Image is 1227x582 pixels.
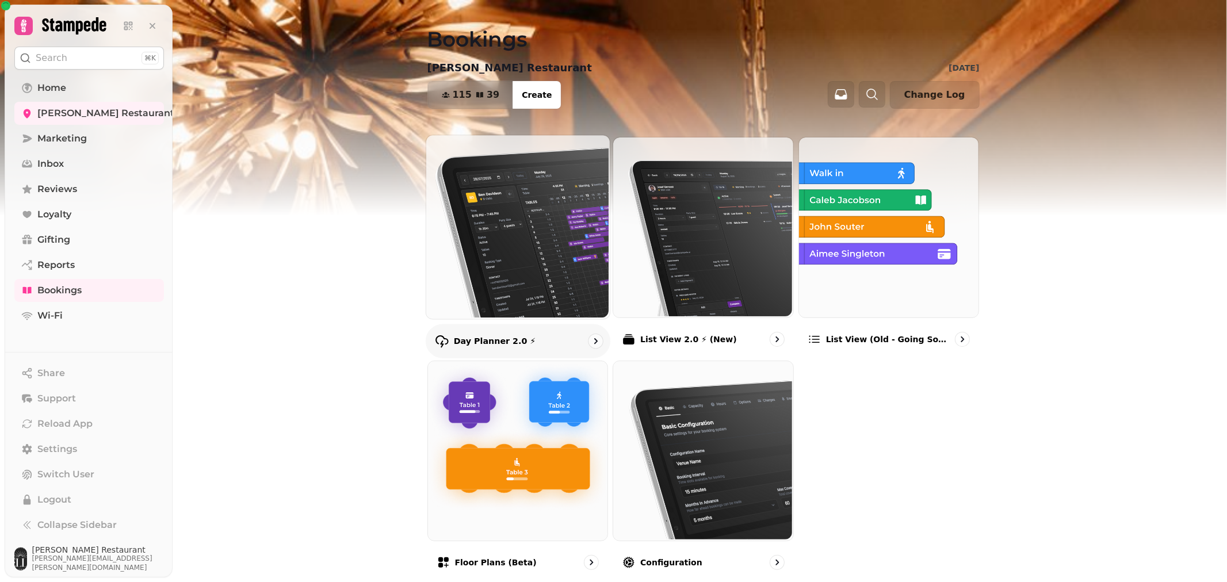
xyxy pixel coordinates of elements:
a: List view (Old - going soon)List view (Old - going soon) [798,137,980,356]
a: Floor Plans (beta)Floor Plans (beta) [427,361,609,580]
p: List View 2.0 ⚡ (New) [640,334,737,345]
a: Settings [14,438,164,461]
span: 115 [453,90,472,99]
span: Logout [37,493,71,507]
svg: go to [771,557,783,568]
img: List view (Old - going soon) [798,136,978,316]
button: Share [14,362,164,385]
span: Gifting [37,233,70,247]
a: Gifting [14,228,164,251]
button: Switch User [14,463,164,486]
p: Search [36,51,67,65]
p: List view (Old - going soon) [826,334,951,345]
button: Logout [14,488,164,511]
a: Home [14,76,164,99]
a: Marketing [14,127,164,150]
span: Reports [37,258,75,272]
a: [PERSON_NAME] Restaurant [14,102,164,125]
span: Marketing [37,132,87,145]
span: Change Log [904,90,965,99]
img: Day Planner 2.0 ⚡ [425,134,608,317]
a: Inbox [14,152,164,175]
a: Bookings [14,279,164,302]
div: ⌘K [142,52,159,64]
span: Reviews [37,182,77,196]
span: [PERSON_NAME] Restaurant [32,546,164,554]
span: [PERSON_NAME][EMAIL_ADDRESS][PERSON_NAME][DOMAIN_NAME] [32,554,164,572]
img: Configuration [612,360,792,540]
span: Home [37,81,66,95]
button: User avatar[PERSON_NAME] Restaurant[PERSON_NAME][EMAIL_ADDRESS][PERSON_NAME][DOMAIN_NAME] [14,546,164,572]
span: Bookings [37,284,82,297]
a: Wi-Fi [14,304,164,327]
p: [PERSON_NAME] Restaurant [427,60,592,76]
svg: go to [590,335,601,347]
a: Reviews [14,178,164,201]
svg: go to [586,557,597,568]
svg: go to [771,334,783,345]
svg: go to [957,334,968,345]
span: Support [37,392,76,405]
button: Reload App [14,412,164,435]
img: Floor Plans (beta) [427,360,607,540]
p: [DATE] [949,62,979,74]
button: Search⌘K [14,47,164,70]
button: 11539 [428,81,514,109]
p: Day Planner 2.0 ⚡ [453,335,536,347]
span: Wi-Fi [37,309,63,323]
span: Settings [37,442,77,456]
a: List View 2.0 ⚡ (New)List View 2.0 ⚡ (New) [613,137,794,356]
button: Support [14,387,164,410]
a: Day Planner 2.0 ⚡Day Planner 2.0 ⚡ [425,135,610,358]
img: User avatar [14,547,27,570]
span: Loyalty [37,208,71,221]
span: Reload App [37,417,93,431]
p: Floor Plans (beta) [455,557,537,568]
a: ConfigurationConfiguration [613,361,794,580]
p: Configuration [640,557,702,568]
span: Collapse Sidebar [37,518,117,532]
img: List View 2.0 ⚡ (New) [612,136,792,316]
span: 39 [487,90,499,99]
a: Reports [14,254,164,277]
span: [PERSON_NAME] Restaurant [37,106,174,120]
a: Loyalty [14,203,164,226]
span: Share [37,366,65,380]
button: Create [513,81,561,109]
span: Inbox [37,157,64,171]
button: Change Log [890,81,980,109]
span: Switch User [37,468,94,481]
button: Collapse Sidebar [14,514,164,537]
span: Create [522,91,552,99]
